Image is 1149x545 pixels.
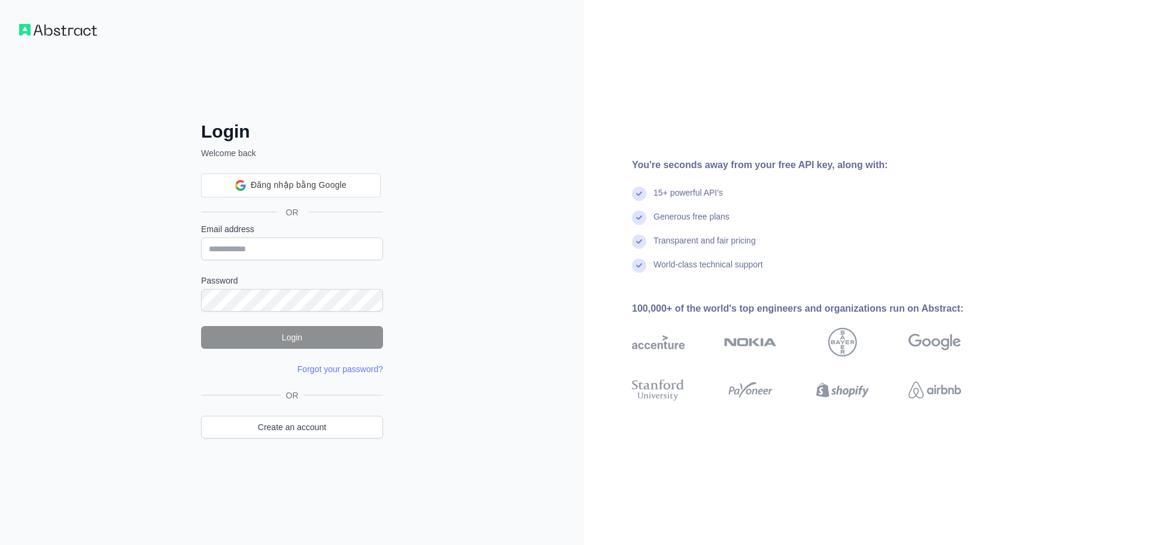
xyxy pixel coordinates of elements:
[908,377,961,403] img: airbnb
[251,179,346,191] span: Đăng nhập bằng Google
[653,258,763,282] div: World-class technical support
[653,211,729,235] div: Generous free plans
[632,235,646,249] img: check mark
[632,377,685,403] img: stanford university
[201,121,383,142] h2: Login
[653,235,756,258] div: Transparent and fair pricing
[653,187,723,211] div: 15+ powerful API's
[201,275,383,287] label: Password
[632,258,646,273] img: check mark
[724,377,777,403] img: payoneer
[201,326,383,349] button: Login
[297,364,383,374] a: Forgot your password?
[632,211,646,225] img: check mark
[632,302,999,316] div: 100,000+ of the world's top engineers and organizations run on Abstract:
[908,328,961,357] img: google
[19,24,97,36] img: Workflow
[276,206,308,218] span: OR
[281,389,303,401] span: OR
[828,328,857,357] img: bayer
[816,377,869,403] img: shopify
[632,328,685,357] img: accenture
[632,187,646,201] img: check mark
[201,173,381,197] div: Đăng nhập bằng Google
[201,416,383,439] a: Create an account
[201,223,383,235] label: Email address
[632,158,999,172] div: You're seconds away from your free API key, along with:
[201,147,383,159] p: Welcome back
[724,328,777,357] img: nokia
